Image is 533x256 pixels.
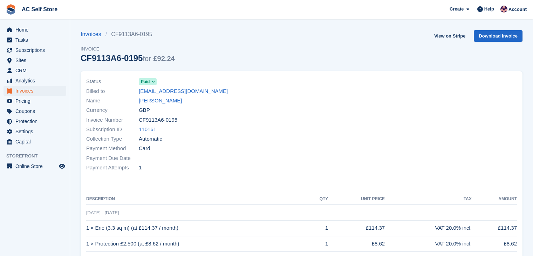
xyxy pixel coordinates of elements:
img: stora-icon-8386f47178a22dfd0bd8f6a31ec36ba5ce8667c1dd55bd0f319d3a0aa187defe.svg [6,4,16,15]
img: Ted Cox [500,6,507,13]
a: menu [4,45,66,55]
span: [DATE] - [DATE] [86,210,119,215]
span: Account [508,6,527,13]
a: menu [4,76,66,86]
div: CF9113A6-0195 [81,53,175,63]
span: Protection [15,116,57,126]
span: Collection Type [86,135,139,143]
a: [PERSON_NAME] [139,97,182,105]
td: £8.62 [328,236,385,252]
span: Storefront [6,153,70,160]
td: £114.37 [328,220,385,236]
span: Help [484,6,494,13]
a: Download Invoice [474,30,522,42]
td: 1 × Protection £2,500 (at £8.62 / month) [86,236,308,252]
a: menu [4,25,66,35]
td: £114.37 [472,220,517,236]
a: menu [4,86,66,96]
span: Card [139,144,150,153]
a: menu [4,127,66,136]
a: menu [4,161,66,171]
span: 1 [139,164,142,172]
span: Name [86,97,139,105]
span: GBP [139,106,150,114]
a: menu [4,137,66,147]
span: Payment Attempts [86,164,139,172]
span: Sites [15,55,57,65]
span: Subscriptions [15,45,57,55]
th: Tax [385,194,472,205]
span: Pricing [15,96,57,106]
span: Tasks [15,35,57,45]
span: CF9113A6-0195 [139,116,177,124]
a: menu [4,96,66,106]
a: Paid [139,78,157,86]
span: Settings [15,127,57,136]
div: VAT 20.0% incl. [385,224,472,232]
a: 110161 [139,126,156,134]
th: Amount [472,194,517,205]
th: QTY [308,194,328,205]
span: Payment Due Date [86,154,139,162]
span: Capital [15,137,57,147]
span: Invoices [15,86,57,96]
td: 1 × Erie (3.3 sq m) (at £114.37 / month) [86,220,308,236]
span: Subscription ID [86,126,139,134]
a: menu [4,35,66,45]
span: Currency [86,106,139,114]
span: Online Store [15,161,57,171]
td: 1 [308,236,328,252]
a: [EMAIL_ADDRESS][DOMAIN_NAME] [139,87,228,95]
span: Create [450,6,464,13]
a: AC Self Store [19,4,60,15]
th: Unit Price [328,194,385,205]
span: Automatic [139,135,162,143]
a: View on Stripe [431,30,468,42]
span: Analytics [15,76,57,86]
a: Preview store [58,162,66,170]
span: Invoice Number [86,116,139,124]
a: Invoices [81,30,105,39]
nav: breadcrumbs [81,30,175,39]
td: £8.62 [472,236,517,252]
th: Description [86,194,308,205]
a: menu [4,55,66,65]
td: 1 [308,220,328,236]
span: Invoice [81,46,175,53]
span: Status [86,78,139,86]
a: menu [4,116,66,126]
div: VAT 20.0% incl. [385,240,472,248]
span: Paid [141,79,150,85]
span: for [143,55,151,62]
a: menu [4,106,66,116]
span: Home [15,25,57,35]
span: Billed to [86,87,139,95]
span: Payment Method [86,144,139,153]
a: menu [4,66,66,75]
span: £92.24 [153,55,175,62]
span: Coupons [15,106,57,116]
span: CRM [15,66,57,75]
